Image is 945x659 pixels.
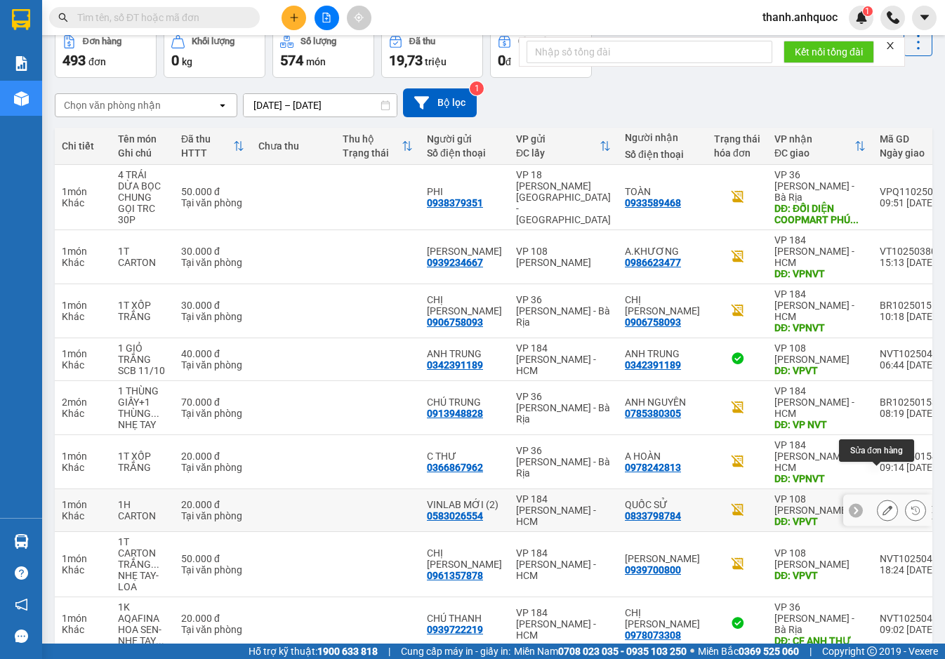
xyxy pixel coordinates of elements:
div: ĐC giao [774,147,854,159]
div: 0986623477 [625,257,681,268]
div: VP 184 [PERSON_NAME] - HCM [774,385,866,419]
div: CHỊ TRANG [427,294,502,317]
div: 0939700800 [625,564,681,575]
span: message [15,630,28,643]
div: 20.000 đ [181,451,244,462]
div: ANH TRUNG [625,348,700,359]
div: 0342391189 [625,359,681,371]
div: CHỊ NGÂN [625,607,700,630]
div: C THƯ [427,451,502,462]
div: Tại văn phòng [181,359,244,371]
div: Ngày giao [880,147,939,159]
span: Hỗ trợ kỹ thuật: [249,644,378,659]
div: 1K AQAFINA [118,601,167,624]
div: NHẸ TAY [118,419,167,430]
input: Select a date range. [244,94,397,117]
span: 574 [280,52,303,69]
div: 0978242813 [625,462,681,473]
img: logo-vxr [12,9,30,30]
div: 1 món [62,451,104,462]
span: plus [289,13,299,22]
div: 0833798784 [625,510,681,521]
div: DĐ: VPVT [774,570,866,581]
div: Thu hộ [343,133,402,145]
div: 0938379351 [427,197,483,208]
div: Trạng thái [343,147,402,159]
div: Tại văn phòng [181,197,244,208]
div: Tại văn phòng [181,462,244,473]
span: | [809,644,812,659]
div: VP 36 [PERSON_NAME] - Bà Rịa [774,169,866,203]
div: Mã GD [880,133,939,145]
div: VP 108 [PERSON_NAME] [774,342,866,365]
span: thanh.anhquoc [751,8,849,26]
div: Ghi chú [118,147,167,159]
div: Sửa đơn hàng [877,500,898,521]
div: Chọn văn phòng nhận [64,98,161,112]
div: 30.000 đ [181,300,244,311]
div: CHÚ THANH [427,613,502,624]
input: Tìm tên, số ĐT hoặc mã đơn [77,10,243,25]
div: Khối lượng [192,36,234,46]
button: aim [347,6,371,30]
img: phone-icon [887,11,899,24]
div: Tại văn phòng [181,510,244,521]
div: DĐ: VPNVT [774,322,866,333]
div: Khác [62,462,104,473]
strong: 1900 633 818 [317,646,378,657]
div: 50.000 đ [181,553,244,564]
div: A.KHƯƠNG [625,246,700,257]
div: 1 món [62,499,104,510]
div: 1T XỐP TRẮNG [118,300,167,322]
div: 0933589468 [625,197,681,208]
span: caret-down [918,11,931,24]
div: DĐ: VPVT [774,516,866,527]
div: Trạng thái [714,133,760,145]
th: Toggle SortBy [767,128,873,165]
span: file-add [322,13,331,22]
button: Đã thu19,73 triệu [381,27,483,78]
span: ⚪️ [690,648,694,654]
sup: 1 [863,6,873,16]
img: warehouse-icon [14,534,29,549]
th: Toggle SortBy [509,128,618,165]
div: Đã thu [409,36,435,46]
div: 0906758093 [625,317,681,328]
div: 0913948828 [427,408,483,419]
div: VP 108 [PERSON_NAME] [774,493,866,516]
div: 0961357878 [427,570,483,581]
div: DĐ: VPNVT [774,268,866,279]
span: Kết nối tổng đài [795,44,863,60]
strong: 0369 525 060 [739,646,799,657]
button: file-add [315,6,339,30]
div: 30.000 đ [181,246,244,257]
div: VP 36 [PERSON_NAME] - Bà Rịa [516,294,611,328]
div: VP 184 [PERSON_NAME] - HCM [516,493,611,527]
div: hóa đơn [714,147,760,159]
div: Khác [62,311,104,322]
img: icon-new-feature [855,11,868,24]
div: 4 TRÁI DỪA BỌC CHUNG [118,169,167,203]
div: Số lượng [300,36,336,46]
div: 1 món [62,246,104,257]
span: triệu [425,56,447,67]
div: 1T CARTON [118,246,167,268]
div: VP 184 [PERSON_NAME] - HCM [516,547,611,581]
div: VP 184 [PERSON_NAME] - HCM [774,439,866,473]
div: HTTT [181,147,233,159]
div: VP 184 [PERSON_NAME] - HCM [516,342,611,376]
div: Đã thu [181,133,233,145]
button: plus [282,6,306,30]
button: Chưa thu0đ [490,27,592,78]
div: 1H CARTON [118,499,167,521]
div: VP 184 [PERSON_NAME] - HCM [774,288,866,322]
div: 0939234667 [427,257,483,268]
div: 1 THÙNG GIẤY+1 THÙNG XỐP + 1 TÚI NILONG [118,385,167,419]
div: 1 món [62,553,104,564]
div: VP 36 [PERSON_NAME] - Bà Rịa [516,445,611,479]
div: VP 108 [PERSON_NAME] [516,246,611,268]
div: Số điện thoại [625,149,700,160]
svg: open [217,100,228,111]
span: question-circle [15,566,28,580]
button: Số lượng574món [272,27,374,78]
